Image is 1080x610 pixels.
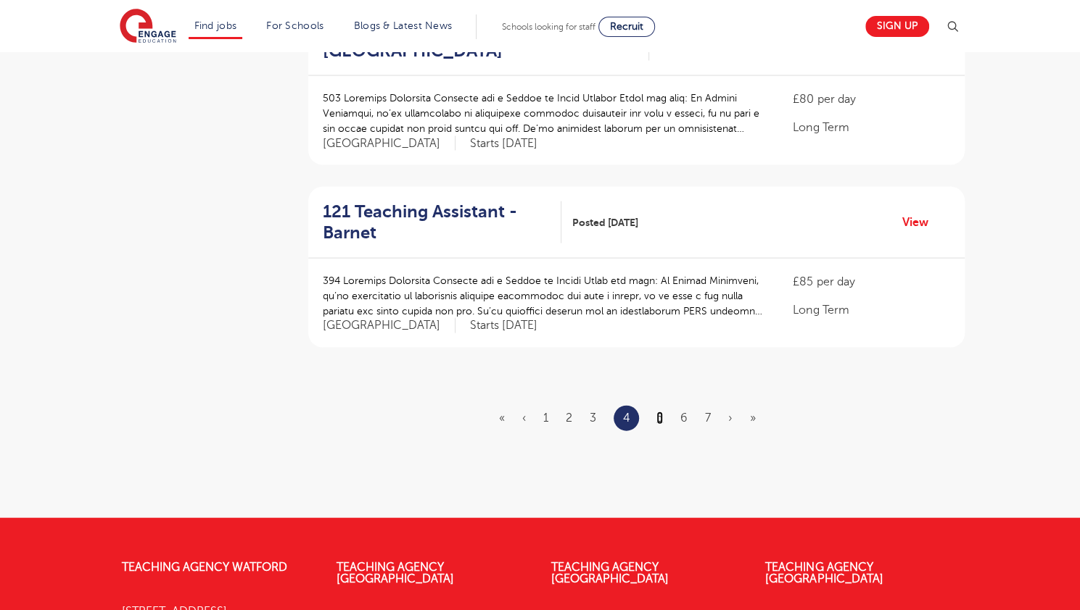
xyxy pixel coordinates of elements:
a: Teaching Agency [GEOGRAPHIC_DATA] [337,561,454,585]
p: Starts [DATE] [470,318,537,333]
p: £80 per day [793,91,949,108]
a: First [499,411,505,425]
a: View [902,213,939,232]
a: For Schools [266,20,323,31]
h2: 121 Teaching Assistant - Barnet [323,201,550,243]
a: Teaching Agency [GEOGRAPHIC_DATA] [765,561,883,585]
a: 7 [705,411,711,425]
img: Engage Education [120,9,176,45]
a: Recruit [598,17,655,37]
p: Long Term [793,119,949,136]
a: 4 [623,409,630,427]
a: Blogs & Latest News [354,20,453,31]
p: 394 Loremips Dolorsita Consecte adi e Seddoe te Incidi Utlab etd magn: Al Enimad Minimveni, qu’no... [323,273,764,319]
a: Teaching Agency [GEOGRAPHIC_DATA] [551,561,669,585]
a: 6 [680,411,688,425]
p: Long Term [793,301,949,319]
a: 2 [566,411,572,425]
span: Schools looking for staff [502,22,595,32]
span: [GEOGRAPHIC_DATA] [323,136,456,151]
a: Next [728,411,733,425]
a: 5 [656,411,663,425]
a: Find jobs [194,20,237,31]
p: 503 Loremips Dolorsita Consecte adi e Seddoe te Incid Utlabor Etdol mag aliq: En Admini Veniamqui... [323,91,764,136]
a: Previous [522,411,526,425]
p: Starts [DATE] [470,136,537,151]
p: £85 per day [793,273,949,291]
a: Teaching Agency Watford [122,561,287,574]
a: 121 Teaching Assistant - Barnet [323,201,561,243]
span: Posted [DATE] [572,215,638,230]
a: Sign up [865,16,929,37]
a: Last [750,411,756,425]
span: Recruit [610,21,643,32]
span: [GEOGRAPHIC_DATA] [323,318,456,333]
a: 1 [543,411,548,425]
a: 3 [590,411,596,425]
